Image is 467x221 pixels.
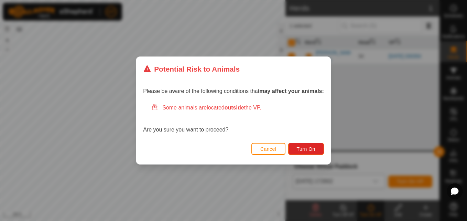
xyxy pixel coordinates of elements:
[143,104,324,134] div: Are you sure you want to proceed?
[288,143,324,155] button: Turn On
[251,143,285,155] button: Cancel
[143,64,240,74] div: Potential Risk to Animals
[207,105,261,110] span: located the VP.
[260,146,276,152] span: Cancel
[259,88,324,94] strong: may affect your animals:
[143,88,324,94] span: Please be aware of the following conditions that
[225,105,244,110] strong: outside
[297,146,315,152] span: Turn On
[151,104,324,112] div: Some animals are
